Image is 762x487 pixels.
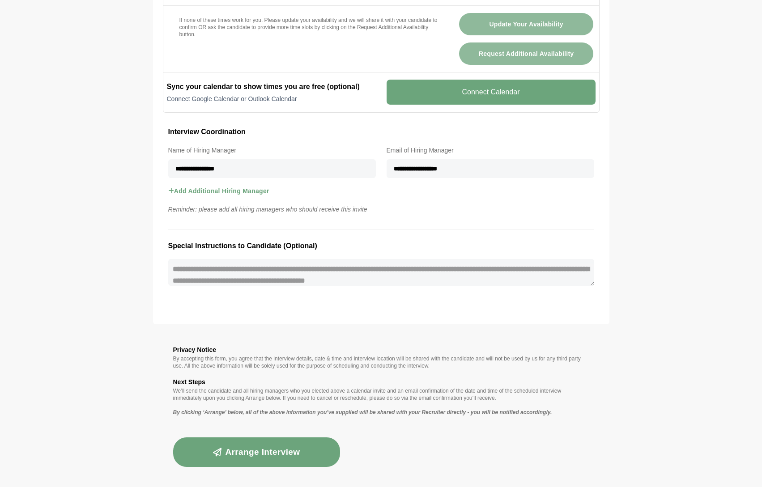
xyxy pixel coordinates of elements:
v-button: Connect Calendar [387,80,596,105]
h3: Next Steps [173,377,589,387]
button: Update Your Availability [459,13,594,35]
button: Add Additional Hiring Manager [168,178,269,204]
p: By accepting this form, you agree that the interview details, date & time and interview location ... [173,355,589,369]
p: We’ll send the candidate and all hiring managers who you elected above a calendar invite and an e... [173,387,589,402]
p: Reminder: please add all hiring managers who should receive this invite [163,204,600,215]
h3: Special Instructions to Candidate (Optional) [168,240,594,252]
p: By clicking ‘Arrange’ below, all of the above information you’ve supplied will be shared with you... [173,409,589,416]
p: If none of these times work for you. Please update your availability and we will share it with yo... [179,17,438,38]
h3: Privacy Notice [173,344,589,355]
button: Arrange Interview [173,437,341,467]
h3: Interview Coordination [168,126,594,138]
label: Email of Hiring Manager [387,145,594,156]
button: Request Additional Availability [459,42,594,65]
label: Name of Hiring Manager [168,145,376,156]
h2: Sync your calendar to show times you are free (optional) [167,81,376,92]
p: Connect Google Calendar or Outlook Calendar [167,94,376,103]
